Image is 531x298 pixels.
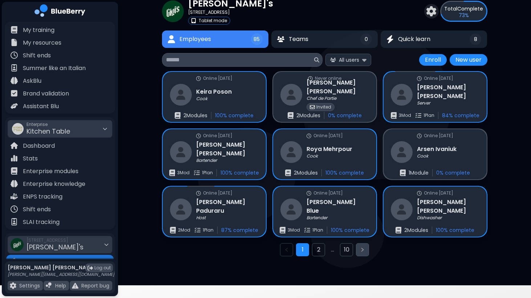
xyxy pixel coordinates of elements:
button: Go to page 10 [340,243,353,256]
img: company thumbnail [162,0,184,22]
img: file icon [11,155,18,162]
p: 100 % complete [325,170,364,176]
p: 1 Plan [423,113,434,118]
img: online status [307,191,311,196]
img: online status [308,76,313,81]
img: restaurant [170,84,192,106]
span: 85 [254,36,260,42]
p: 0 % complete [436,170,470,176]
h3: [PERSON_NAME] Paduraru [196,198,259,215]
img: company thumbnail [12,123,24,135]
p: Online [DATE] [424,190,453,196]
img: Quick learn [386,35,394,44]
button: Enroll [419,54,447,66]
img: training plans [304,227,310,233]
img: file icon [11,102,18,110]
img: file icon [11,77,18,84]
img: training plans [416,113,421,118]
img: file icon [11,26,18,33]
img: restaurant [280,199,302,220]
img: online status [196,134,201,138]
h3: Arsen Ivaniuk [417,145,457,154]
img: modules [391,112,397,119]
p: Stats [23,154,38,163]
img: company thumbnail [11,238,24,251]
p: 2 Module s [183,112,207,119]
p: 2 Module s [296,112,320,119]
h3: Keira Poson [196,87,232,96]
button: EmployeesEmployees85 [162,30,268,48]
a: online statusOnline [DATE]restaurant[PERSON_NAME] PaduraruHostmodules2Modtraining plans1Plan87% c... [162,186,267,237]
button: Quick learnQuick learn8 [381,30,487,48]
p: 2 Mod [178,227,190,233]
button: Previous page [280,243,293,256]
span: Kitchen Table [27,127,70,136]
img: enrollments [288,112,293,119]
h3: Roya Mehrpour [307,145,352,154]
img: logout [88,265,93,271]
span: Employees [179,35,211,44]
span: Log out [94,265,111,271]
span: 8 [474,36,477,42]
p: Dashboard [23,257,55,266]
button: Go to page 2 [312,243,325,256]
img: file icon [11,64,18,72]
p: Cook [196,96,207,102]
h3: [PERSON_NAME] [PERSON_NAME] [196,140,259,158]
img: expand [362,56,366,63]
p: Online [DATE] [313,190,343,196]
p: 87 % complete [221,227,258,233]
img: Teams [277,36,284,42]
p: Summer like an Italian [23,64,86,73]
p: Online [DATE] [203,190,232,196]
button: New user [450,54,487,66]
p: 100 % complete [436,227,474,233]
img: restaurant [280,84,302,106]
p: Tablet mode [199,18,227,24]
p: Dashboard [23,142,55,150]
img: file icon [46,282,52,289]
img: restaurant [280,141,302,163]
p: [PERSON_NAME][EMAIL_ADDRESS][DOMAIN_NAME] [8,272,114,277]
p: My training [23,26,54,34]
img: enrollments [175,112,181,119]
img: online status [196,191,201,196]
img: tablet [191,18,196,23]
img: online status [417,191,422,196]
img: search icon [314,57,319,62]
img: enrollments [285,170,291,176]
img: modules [280,227,285,233]
img: modules [170,227,176,233]
p: Bartender [307,215,327,221]
p: Complete [444,5,483,12]
p: Brand validation [23,89,69,98]
img: restaurant [170,199,192,220]
p: Online [DATE] [203,75,232,81]
span: Teams [289,35,308,44]
img: file icon [11,180,18,187]
p: 2 Module s [404,227,428,233]
span: Total [444,5,457,12]
p: Shift ends [23,51,51,60]
img: online status [417,134,422,138]
a: online statusOnline [DATE]restaurantArsen IvaniukCookenrollments1Module0% complete [383,128,487,180]
h3: [PERSON_NAME] Blue [307,198,369,215]
img: file icon [11,39,18,46]
p: Host [196,215,206,221]
p: Help [55,282,66,289]
p: 3 Mod [399,113,411,118]
button: Go to page 1 [296,243,309,256]
p: 1 Plan [203,227,214,233]
img: modules [169,170,175,176]
span: ... [328,245,337,254]
a: online statusOnline [DATE]restaurant[PERSON_NAME] BlueBartendermodules3Modtraining plans1Plan100%... [272,186,377,237]
p: Server [417,100,430,106]
p: [STREET_ADDRESS] [188,9,230,15]
h3: [PERSON_NAME] [PERSON_NAME] [417,83,479,101]
img: Employees [168,35,175,44]
img: All users [330,58,336,62]
p: Online [DATE] [203,133,232,139]
p: AskBlu [23,77,41,85]
p: Report bug [81,282,109,289]
img: training plans [194,170,200,176]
